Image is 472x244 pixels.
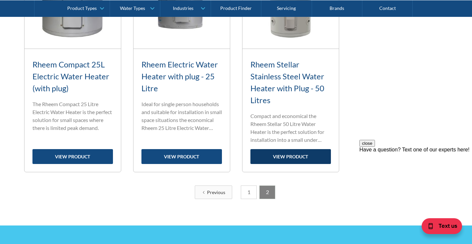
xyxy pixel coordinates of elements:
a: 1 [241,185,257,199]
a: 2 [259,185,275,199]
a: view product [32,149,113,164]
iframe: podium webchat widget prompt [359,140,472,219]
p: The Rheem Compact 25 Litre Electric Water Heater is the perfect solution for small spaces where t... [32,100,113,132]
div: Industries [173,5,193,11]
h3: Rheem Compact 25L Electric Water Heater (with plug) [32,59,113,94]
div: Water Types [120,5,145,11]
div: Previous [207,189,225,196]
h3: Rheem Stellar Stainless Steel Water Heater with Plug - 50 Litres [250,59,331,106]
p: Ideal for single person households and suitable for installation in small space situations the ec... [141,100,222,132]
a: view product [141,149,222,164]
h3: Rheem Electric Water Heater with plug - 25 Litre [141,59,222,94]
div: List [24,185,448,199]
a: Previous Page [195,185,232,199]
iframe: podium webchat widget bubble [419,211,472,244]
a: view product [250,149,331,164]
div: Product Types [67,5,97,11]
p: Compact and economical the Rheem Stellar 50 Litre Water Heater is the perfect solution for instal... [250,112,331,144]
